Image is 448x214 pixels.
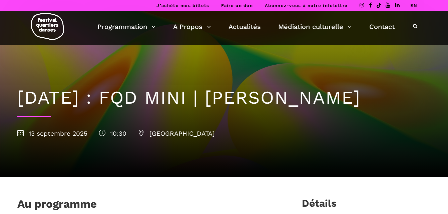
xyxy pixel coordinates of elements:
a: Contact [369,21,395,32]
h1: Au programme [17,197,97,214]
img: logo-fqd-med [31,13,64,40]
a: Actualités [229,21,261,32]
a: Programmation [97,21,156,32]
h3: Détails [302,197,337,214]
h1: [DATE] : FQD MINI | [PERSON_NAME] [17,87,431,109]
span: 13 septembre 2025 [17,130,87,137]
a: Médiation culturelle [278,21,352,32]
a: Abonnez-vous à notre infolettre [265,3,348,8]
a: EN [410,3,417,8]
span: 10:30 [99,130,126,137]
a: A Propos [173,21,211,32]
a: J’achète mes billets [156,3,209,8]
a: Faire un don [221,3,253,8]
span: [GEOGRAPHIC_DATA] [138,130,215,137]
